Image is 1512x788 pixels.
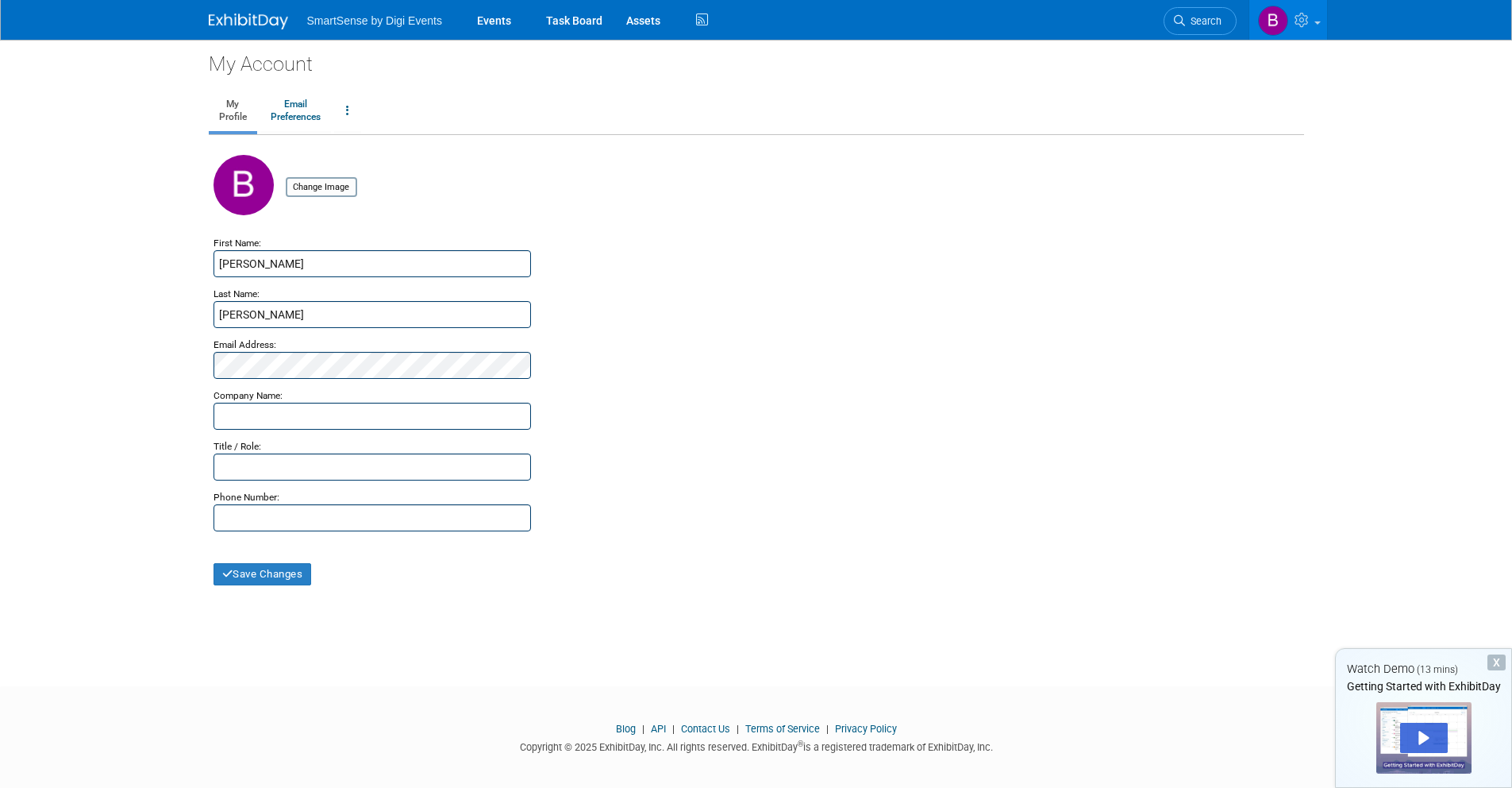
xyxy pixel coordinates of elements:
a: Terms of Service [745,723,820,735]
div: Dismiss [1487,655,1506,670]
a: API [651,723,666,735]
sup: ® [798,740,803,748]
span: SmartSense by Digi Events [307,14,442,27]
span: | [822,723,833,735]
a: Blog [616,723,636,735]
span: | [668,723,679,735]
div: My Account [209,40,1304,78]
a: Contact Us [681,723,730,735]
small: Company Name: [214,390,283,401]
small: Phone Number: [214,492,279,503]
div: Play [1400,723,1448,753]
small: Email Address: [214,339,276,350]
img: B.jpg [214,155,274,215]
span: | [638,723,648,735]
small: Last Name: [214,288,260,299]
img: ExhibitDay [209,14,288,29]
span: | [733,723,743,735]
button: Save Changes [214,563,312,585]
span: (13 mins) [1417,664,1458,675]
a: Search [1164,7,1237,35]
small: Title / Role: [214,441,261,452]
a: EmailPreferences [260,91,331,131]
img: Brooke Howes [1258,6,1288,36]
a: Privacy Policy [835,723,897,735]
div: Getting Started with ExhibitDay [1336,678,1511,694]
span: Search [1185,15,1222,27]
a: MyProfile [209,91,257,131]
small: First Name: [214,238,261,249]
div: Watch Demo [1336,661,1511,678]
